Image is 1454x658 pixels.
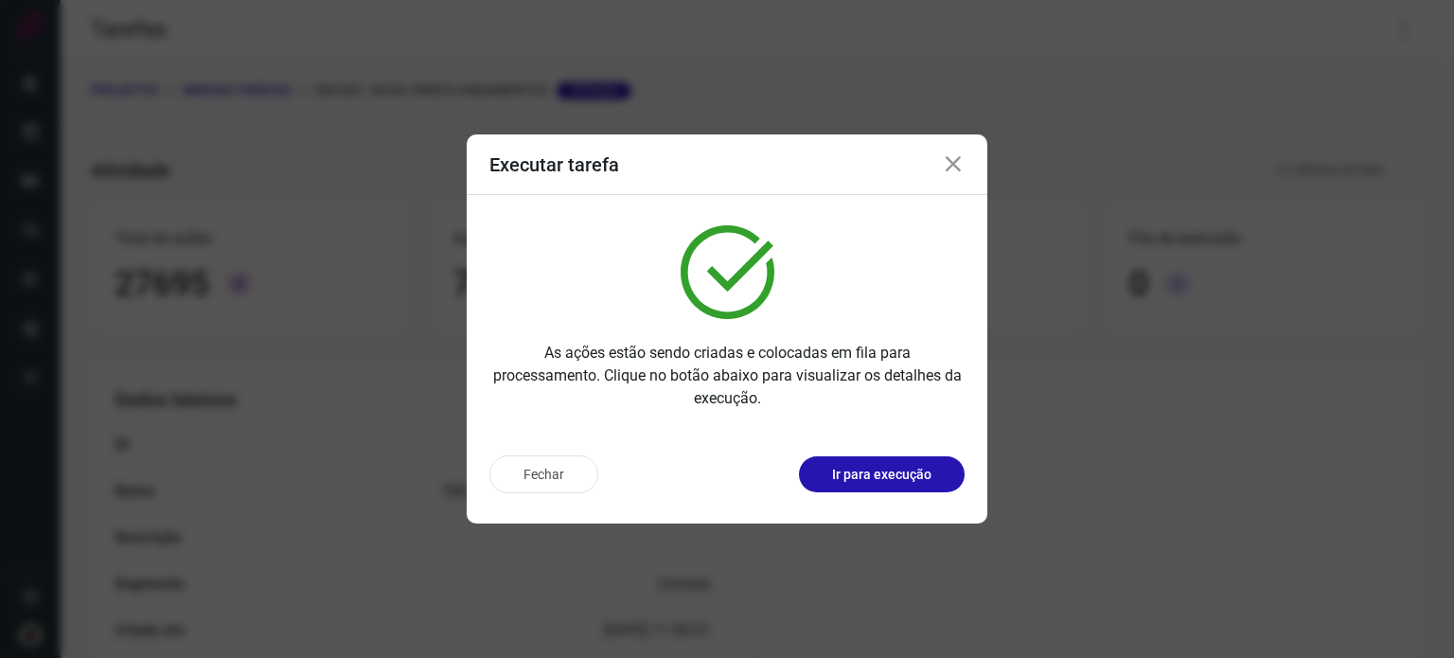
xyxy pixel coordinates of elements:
button: Fechar [489,455,598,493]
button: Ir para execução [799,456,965,492]
h3: Executar tarefa [489,153,619,176]
p: Ir para execução [832,465,931,485]
img: verified.svg [681,225,774,319]
p: As ações estão sendo criadas e colocadas em fila para processamento. Clique no botão abaixo para ... [489,342,965,410]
